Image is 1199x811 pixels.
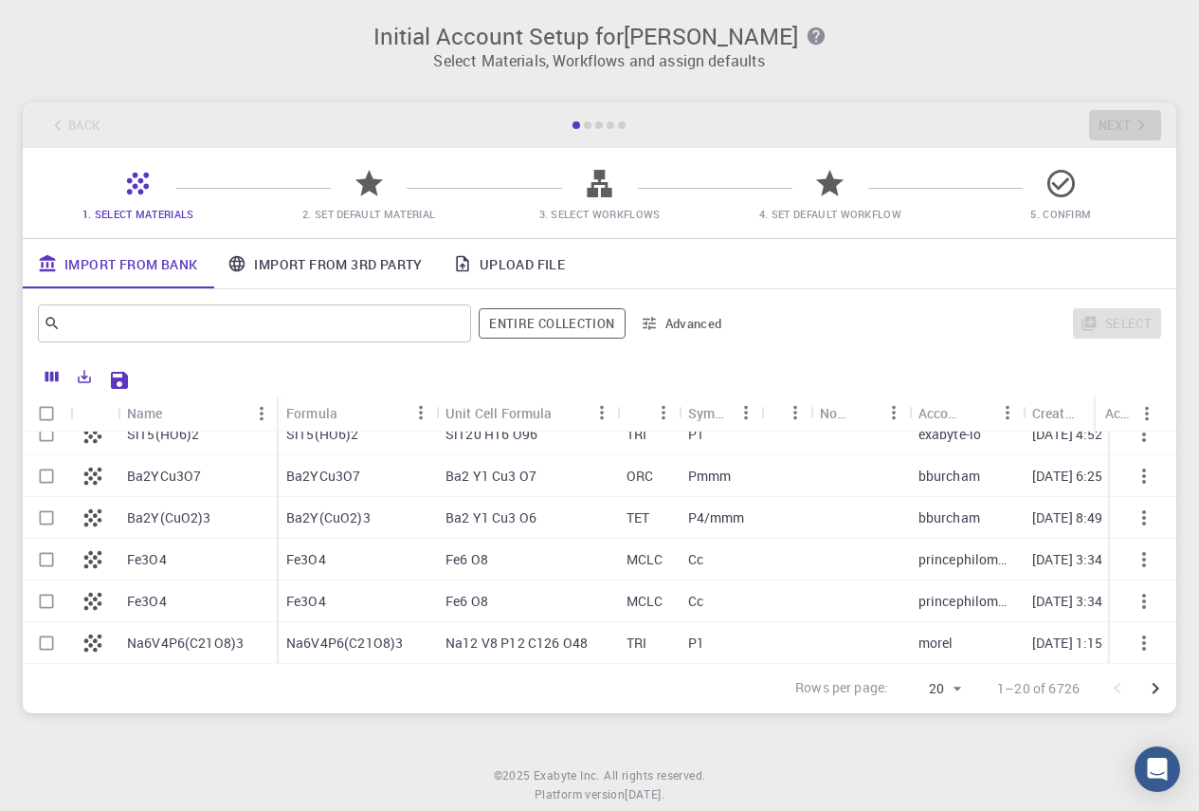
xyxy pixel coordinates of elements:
[1032,425,1103,444] p: [DATE] 4:52
[494,766,534,785] span: © 2025
[688,508,745,527] p: P4/mmm
[918,395,962,432] div: Account
[1105,395,1132,432] div: Actions
[688,592,703,611] p: Cc
[1135,746,1180,792] div: Open Intercom Messenger
[127,550,167,569] p: Fe3O4
[438,239,580,288] a: Upload File
[286,592,326,611] p: Fe3O4
[759,207,901,221] span: 4. Set Default Workflow
[23,239,212,288] a: Import From Bank
[679,395,761,432] div: Symmetry
[633,308,732,339] button: Advanced
[1030,207,1091,221] span: 5. Confirm
[1032,508,1103,527] p: [DATE] 8:49
[1032,634,1103,653] p: [DATE] 1:15
[848,397,879,428] button: Sort
[1132,398,1162,429] button: Menu
[302,207,435,221] span: 2. Set Default Material
[1032,395,1080,432] div: Created
[918,467,980,486] p: bburcham
[604,766,705,785] span: All rights reserved.
[627,592,663,611] p: MCLC
[534,767,600,783] span: Exabyte Inc.
[896,675,967,703] div: 20
[918,550,1013,569] p: princephilomon
[479,308,625,339] button: Entire collection
[688,425,704,444] p: P1
[286,425,359,444] p: Si15(HO6)2
[688,395,731,432] div: Symmetry
[909,395,1023,432] div: Account
[627,467,653,486] p: ORC
[625,786,664,802] span: [DATE] .
[627,425,646,444] p: TRI
[688,634,704,653] p: P1
[810,395,909,432] div: Non-periodic
[127,634,244,653] p: Na6V4P6(C21O8)3
[997,679,1080,698] p: 1–20 of 6726
[127,508,211,527] p: Ba2Y(CuO2)3
[286,508,371,527] p: Ba2Y(CuO2)3
[795,678,888,700] p: Rows per page:
[627,634,646,653] p: TRI
[918,592,1013,611] p: princephilomon
[535,785,625,804] span: Platform version
[70,395,118,432] div: Icon
[731,397,761,428] button: Menu
[286,634,403,653] p: Na6V4P6(C21O8)3
[445,550,488,569] p: Fe6 O8
[992,397,1023,428] button: Menu
[127,467,201,486] p: Ba2YCu3O7
[445,634,588,653] p: Na12 V8 P12 C126 O48
[38,13,106,30] span: Support
[100,361,138,399] button: Save Explorer Settings
[445,425,537,444] p: Si120 H16 O96
[68,361,100,392] button: Export
[587,397,617,428] button: Menu
[445,467,536,486] p: Ba2 Y1 Cu3 O7
[445,508,536,527] p: Ba2 Y1 Cu3 O6
[761,395,810,432] div: Tags
[1032,550,1103,569] p: [DATE] 3:34
[820,395,848,432] div: Non-periodic
[286,467,360,486] p: Ba2YCu3O7
[918,508,980,527] p: bburcham
[918,634,954,653] p: morel
[445,592,488,611] p: Fe6 O8
[918,425,982,444] p: exabyte-io
[127,592,167,611] p: Fe3O4
[1032,467,1103,486] p: [DATE] 6:25
[627,550,663,569] p: MCLC
[627,397,657,428] button: Sort
[534,766,600,785] a: Exabyte Inc.
[337,397,368,428] button: Sort
[163,398,193,429] button: Sort
[625,785,664,804] a: [DATE].
[246,398,277,429] button: Menu
[962,397,992,428] button: Sort
[617,395,679,432] div: Lattice
[212,239,437,288] a: Import From 3rd Party
[277,395,436,432] div: Formula
[1032,592,1103,611] p: [DATE] 3:34
[445,395,553,432] div: Unit Cell Formula
[688,467,732,486] p: Pmmm
[648,397,679,428] button: Menu
[286,550,326,569] p: Fe3O4
[406,397,436,428] button: Menu
[436,395,617,432] div: Unit Cell Formula
[1023,395,1140,432] div: Created
[1079,397,1109,428] button: Sort
[479,308,625,339] span: Filter throughout whole library including sets (folders)
[688,550,703,569] p: Cc
[879,397,909,428] button: Menu
[627,508,649,527] p: TET
[36,361,68,392] button: Columns
[1136,670,1174,708] button: Go to next page
[127,425,200,444] p: Si15(HO6)2
[34,23,1165,49] h3: Initial Account Setup for [PERSON_NAME]
[539,207,661,221] span: 3. Select Workflows
[286,395,337,432] div: Formula
[118,395,277,432] div: Name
